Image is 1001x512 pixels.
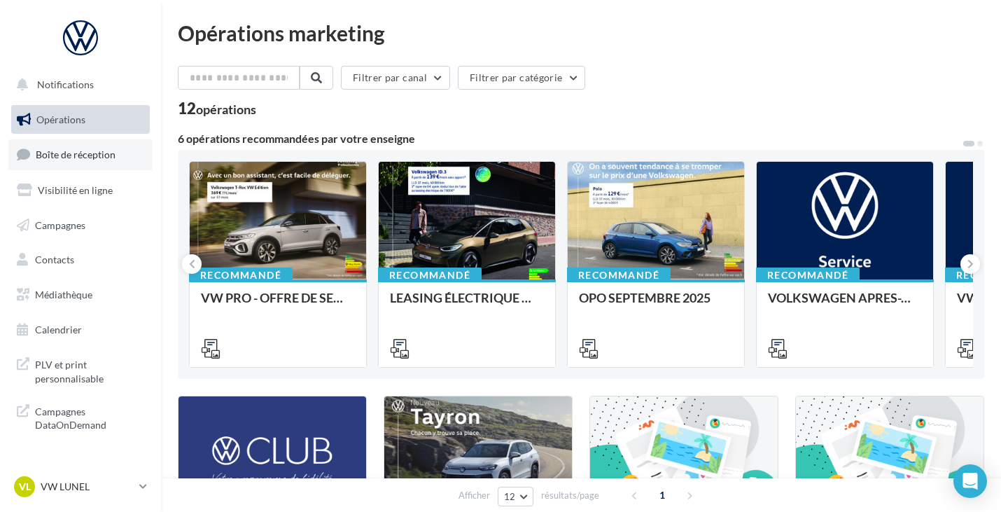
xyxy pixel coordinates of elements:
[196,103,256,116] div: opérations
[504,491,516,502] span: 12
[8,245,153,275] a: Contacts
[8,350,153,391] a: PLV et print personnalisable
[8,139,153,169] a: Boîte de réception
[458,489,490,502] span: Afficher
[35,289,92,300] span: Médiathèque
[756,268,860,283] div: Recommandé
[8,70,147,99] button: Notifications
[567,268,671,283] div: Recommandé
[378,268,482,283] div: Recommandé
[35,324,82,335] span: Calendrier
[35,254,74,265] span: Contacts
[35,355,144,385] span: PLV et print personnalisable
[8,280,153,310] a: Médiathèque
[8,315,153,345] a: Calendrier
[36,113,85,125] span: Opérations
[8,176,153,205] a: Visibilité en ligne
[35,219,85,230] span: Campagnes
[35,402,144,432] span: Campagnes DataOnDemand
[36,148,115,160] span: Boîte de réception
[178,22,984,43] div: Opérations marketing
[458,66,585,90] button: Filtrer par catégorie
[8,105,153,134] a: Opérations
[498,487,533,506] button: 12
[189,268,293,283] div: Recommandé
[768,291,922,319] div: VOLKSWAGEN APRES-VENTE
[37,78,94,90] span: Notifications
[390,291,544,319] div: LEASING ÉLECTRIQUE 2025
[11,473,150,500] a: VL VW LUNEL
[38,184,113,196] span: Visibilité en ligne
[341,66,450,90] button: Filtrer par canal
[41,480,134,494] p: VW LUNEL
[178,133,962,144] div: 6 opérations recommandées par votre enseigne
[651,484,673,506] span: 1
[19,480,31,494] span: VL
[541,489,599,502] span: résultats/page
[201,291,355,319] div: VW PRO - OFFRE DE SEPTEMBRE 25
[953,464,987,498] div: Open Intercom Messenger
[8,396,153,438] a: Campagnes DataOnDemand
[579,291,733,319] div: OPO SEPTEMBRE 2025
[8,211,153,240] a: Campagnes
[178,101,256,116] div: 12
